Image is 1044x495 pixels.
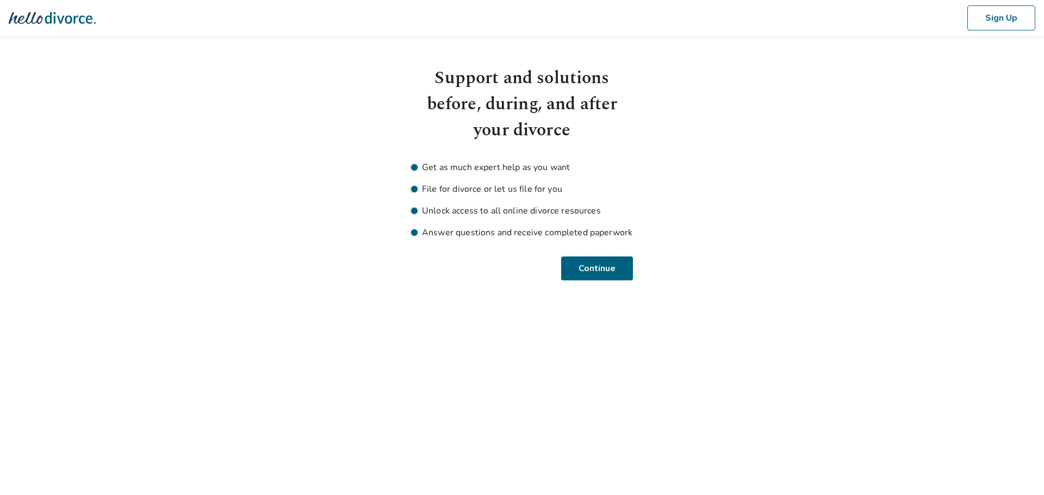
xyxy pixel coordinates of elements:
iframe: Chat Widget [990,443,1044,495]
li: Answer questions and receive completed paperwork [411,226,633,239]
img: Hello Divorce Logo [9,7,96,29]
li: Unlock access to all online divorce resources [411,204,633,217]
li: File for divorce or let us file for you [411,183,633,196]
button: Continue [563,256,633,280]
li: Get as much expert help as you want [411,161,633,174]
button: Sign Up [967,5,1035,30]
h1: Support and solutions before, during, and after your divorce [411,65,633,143]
